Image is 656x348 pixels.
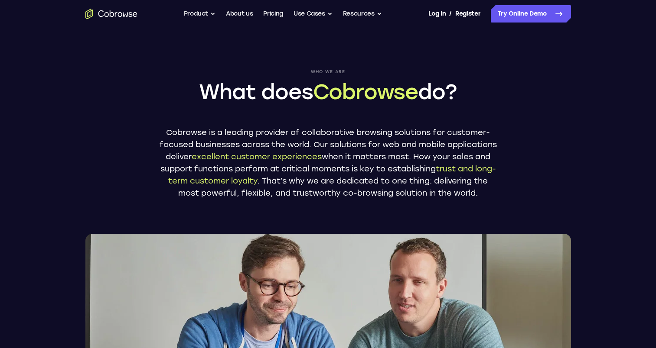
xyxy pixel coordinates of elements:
[428,5,446,23] a: Log In
[263,5,283,23] a: Pricing
[343,5,382,23] button: Resources
[294,5,333,23] button: Use Cases
[192,152,322,161] span: excellent customer experiences
[455,5,480,23] a: Register
[313,79,418,104] span: Cobrowse
[159,69,497,74] span: Who we are
[159,78,497,106] h1: What does do?
[159,126,497,199] p: Cobrowse is a leading provider of collaborative browsing solutions for customer-focused businesse...
[85,9,137,19] a: Go to the home page
[184,5,216,23] button: Product
[491,5,571,23] a: Try Online Demo
[226,5,253,23] a: About us
[449,9,452,19] span: /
